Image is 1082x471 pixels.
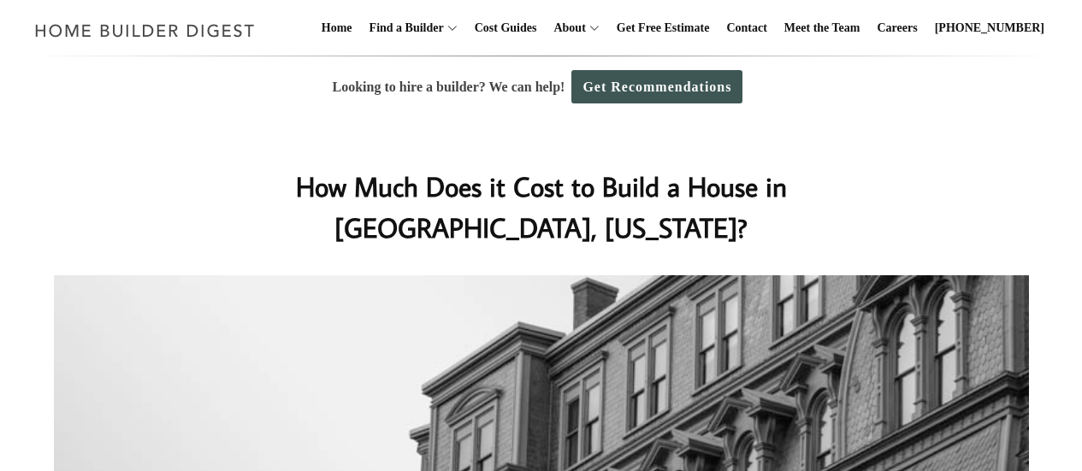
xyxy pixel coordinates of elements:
a: Get Recommendations [571,70,742,103]
a: [PHONE_NUMBER] [928,1,1051,56]
a: Find a Builder [363,1,444,56]
a: Meet the Team [778,1,867,56]
a: Cost Guides [468,1,544,56]
a: Get Free Estimate [610,1,717,56]
a: About [547,1,585,56]
img: Home Builder Digest [27,14,263,47]
a: Contact [719,1,773,56]
a: Home [315,1,359,56]
a: Careers [871,1,925,56]
h1: How Much Does it Cost to Build a House in [GEOGRAPHIC_DATA], [US_STATE]? [200,166,883,248]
